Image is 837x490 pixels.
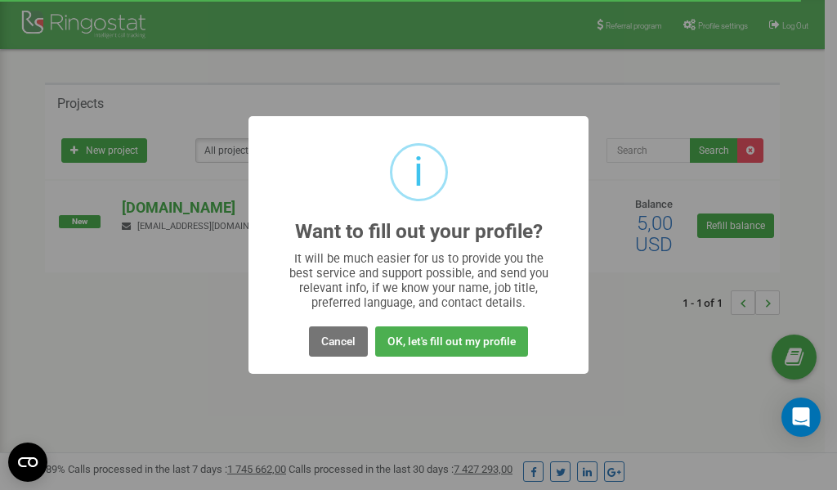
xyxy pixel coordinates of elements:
div: i [414,146,423,199]
div: It will be much easier for us to provide you the best service and support possible, and send you ... [281,251,557,310]
button: OK, let's fill out my profile [375,326,528,357]
button: Open CMP widget [8,443,47,482]
button: Cancel [309,326,368,357]
h2: Want to fill out your profile? [295,221,543,243]
div: Open Intercom Messenger [781,398,821,437]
